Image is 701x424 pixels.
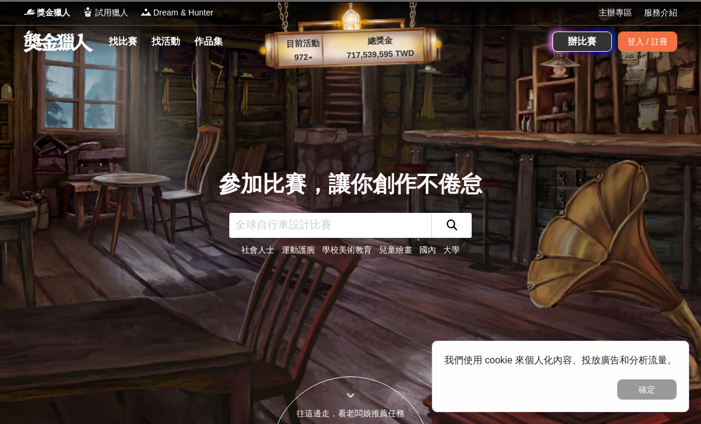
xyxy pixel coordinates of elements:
[82,7,128,19] a: Logo試用獵人
[618,32,677,52] div: 登入 / 註冊
[279,51,327,65] p: 972 ▴
[24,7,70,19] a: Logo獎金獵人
[140,7,213,19] a: LogoDream & Hunter
[24,6,36,18] img: Logo
[444,355,677,365] span: 我們使用 cookie 來個人化內容、投放廣告和分析流量。
[419,245,436,255] a: 國內
[82,6,94,18] img: Logo
[104,33,142,50] a: 找比賽
[279,37,327,51] p: 目前活動
[271,407,430,420] div: 往這邊走，看老闆娘推薦任務
[95,7,128,19] span: 試用獵人
[379,245,412,255] a: 兒童繪畫
[147,33,185,50] a: 找活動
[327,46,434,62] p: 717,539,595 TWD
[617,379,677,400] button: 確定
[644,7,677,19] a: 服務介紹
[282,245,315,255] a: 運動護腕
[229,213,431,238] input: 全球自行車設計比賽
[322,245,372,255] a: 學校美術教育
[599,7,632,19] a: 主辦專區
[153,7,213,19] span: Dream & Hunter
[241,245,274,255] a: 社會人士
[552,32,612,52] a: 辦比賽
[326,33,434,49] p: 總獎金
[37,7,70,19] span: 獎金獵人
[140,6,152,18] img: Logo
[219,168,482,201] div: 參加比賽，讓你創作不倦怠
[443,245,460,255] a: 大學
[190,33,228,50] a: 作品集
